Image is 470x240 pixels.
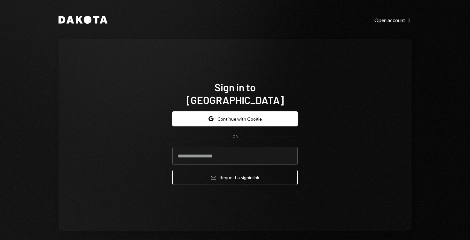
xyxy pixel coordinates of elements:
a: Open account [374,16,411,23]
button: Request a signinlink [172,170,298,185]
h1: Sign in to [GEOGRAPHIC_DATA] [172,81,298,106]
button: Continue with Google [172,111,298,126]
div: OR [232,134,238,140]
div: Open account [374,17,411,23]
